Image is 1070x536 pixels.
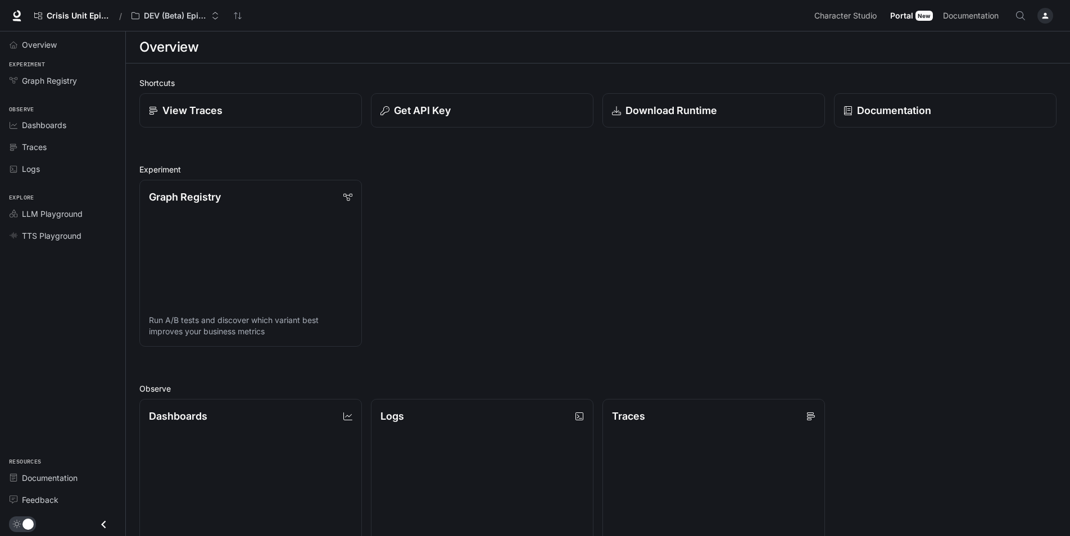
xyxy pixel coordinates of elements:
[22,472,78,484] span: Documentation
[4,159,121,179] a: Logs
[4,35,121,54] a: Overview
[22,75,77,87] span: Graph Registry
[886,4,937,27] a: PortalNew
[371,93,593,128] button: Get API Key
[4,468,121,488] a: Documentation
[47,11,110,21] span: Crisis Unit Episode 1
[602,93,825,128] a: Download Runtime
[144,11,207,21] p: DEV (Beta) Episode 1 - Crisis Unit
[139,36,198,58] h1: Overview
[612,408,645,424] p: Traces
[890,9,913,23] span: Portal
[115,10,126,22] div: /
[139,77,1057,89] h2: Shortcuts
[139,383,1057,394] h2: Observe
[810,4,885,27] a: Character Studio
[4,137,121,157] a: Traces
[22,39,57,51] span: Overview
[22,119,66,131] span: Dashboards
[4,71,121,90] a: Graph Registry
[915,11,933,21] div: New
[139,163,1057,175] h2: Experiment
[91,513,116,536] button: Close drawer
[139,93,362,128] a: View Traces
[1009,4,1032,27] button: Open Command Menu
[149,315,352,337] p: Run A/B tests and discover which variant best improves your business metrics
[162,103,223,118] p: View Traces
[29,4,115,27] a: Crisis Unit Episode 1
[4,490,121,510] a: Feedback
[4,115,121,135] a: Dashboards
[22,163,40,175] span: Logs
[126,4,224,27] button: Open workspace menu
[943,9,999,23] span: Documentation
[22,230,81,242] span: TTS Playground
[22,141,47,153] span: Traces
[380,408,404,424] p: Logs
[625,103,717,118] p: Download Runtime
[226,4,249,27] button: Sync workspaces
[938,4,1007,27] a: Documentation
[4,204,121,224] a: LLM Playground
[139,180,362,347] a: Graph RegistryRun A/B tests and discover which variant best improves your business metrics
[394,103,451,118] p: Get API Key
[857,103,931,118] p: Documentation
[149,408,207,424] p: Dashboards
[22,517,34,530] span: Dark mode toggle
[4,226,121,246] a: TTS Playground
[814,9,877,23] span: Character Studio
[149,189,221,205] p: Graph Registry
[22,494,58,506] span: Feedback
[834,93,1057,128] a: Documentation
[22,208,83,220] span: LLM Playground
